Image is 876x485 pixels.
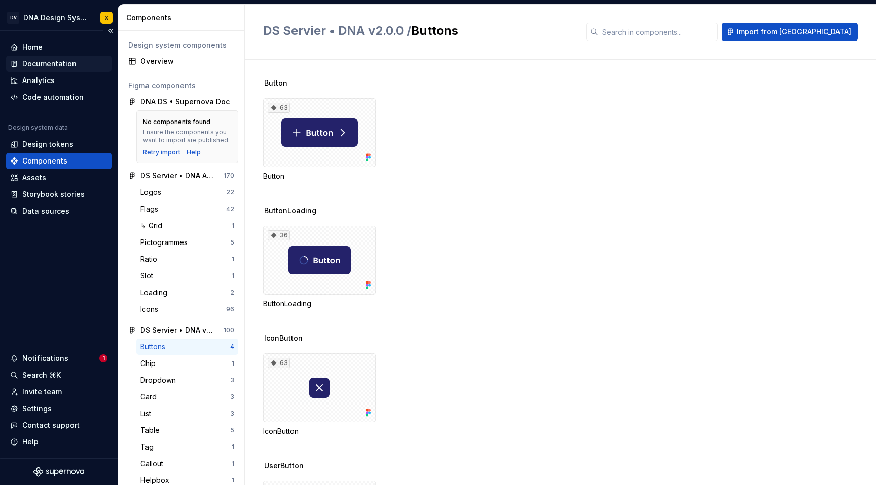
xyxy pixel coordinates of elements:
a: Buttons4 [136,339,238,355]
div: 3 [230,410,234,418]
button: Retry import [143,148,180,156]
a: Settings [6,400,112,417]
div: Icons [140,304,162,314]
div: 170 [224,172,234,180]
div: Logos [140,187,165,197]
div: List [140,409,155,419]
div: 100 [224,326,234,334]
div: DNA DS • Supernova Doc [140,97,230,107]
a: Icons96 [136,301,238,317]
div: 5 [230,426,234,434]
div: Buttons [140,342,169,352]
div: Callout [140,459,167,469]
span: 1 [99,354,107,362]
div: Documentation [22,59,77,69]
div: 1 [232,222,234,230]
div: 63 [268,103,290,113]
div: Components [126,13,240,23]
div: Analytics [22,75,55,86]
a: Ratio1 [136,251,238,267]
div: 4 [230,343,234,351]
div: Slot [140,271,157,281]
div: Chip [140,358,160,369]
button: DVDNA Design SystemX [2,7,116,28]
a: Loading2 [136,285,238,301]
div: Contact support [22,420,80,430]
div: 1 [232,255,234,263]
a: Help [187,148,201,156]
button: Contact support [6,417,112,433]
div: Table [140,425,164,435]
div: Code automation [22,92,84,102]
div: Card [140,392,161,402]
input: Search in components... [598,23,718,41]
div: Button [263,171,376,181]
button: Import from [GEOGRAPHIC_DATA] [722,23,858,41]
a: Storybook stories [6,186,112,203]
a: Analytics [6,72,112,89]
div: Figma components [128,80,234,91]
button: Collapse sidebar [103,24,118,38]
div: Ensure the components you want to import are published. [143,128,232,144]
div: 2 [230,289,234,297]
div: Pictogrammes [140,237,192,248]
button: Notifications1 [6,350,112,367]
a: DS Servier • DNA Assets170 [124,168,238,184]
a: Code automation [6,89,112,105]
a: Table5 [136,422,238,438]
span: UserButton [264,461,304,471]
div: Invite team [22,387,62,397]
a: Chip1 [136,355,238,372]
button: Help [6,434,112,450]
a: Design tokens [6,136,112,152]
div: 1 [232,272,234,280]
div: Assets [22,173,46,183]
div: Flags [140,204,162,214]
div: Dropdown [140,375,180,385]
div: 5 [230,238,234,247]
h2: Buttons [263,23,574,39]
div: Ratio [140,254,161,264]
a: Slot1 [136,268,238,284]
div: No components found [143,118,210,126]
a: Assets [6,170,112,186]
a: Pictogrammes5 [136,234,238,251]
div: Components [22,156,67,166]
span: DS Servier • DNA v2.0.0 / [263,23,411,38]
a: DNA DS • Supernova Doc [124,94,238,110]
div: Data sources [22,206,69,216]
a: Home [6,39,112,55]
span: IconButton [264,333,303,343]
div: DV [7,12,19,24]
div: 63 [268,358,290,368]
div: 96 [226,305,234,313]
div: 1 [232,359,234,368]
div: 36 [268,230,290,240]
a: DS Servier • DNA v2.0.0100 [124,322,238,338]
div: DS Servier • DNA Assets [140,171,216,181]
a: Supernova Logo [33,467,84,477]
div: Loading [140,288,171,298]
a: ↳ Grid1 [136,218,238,234]
div: Help [22,437,39,447]
a: Tag1 [136,439,238,455]
div: 22 [226,188,234,196]
a: Invite team [6,384,112,400]
a: Dropdown3 [136,372,238,388]
div: DS Servier • DNA v2.0.0 [140,325,216,335]
div: 63Button [263,98,376,181]
div: 1 [232,460,234,468]
span: ButtonLoading [264,206,316,216]
a: Logos22 [136,184,238,200]
span: Import from [GEOGRAPHIC_DATA] [737,27,851,37]
div: Settings [22,403,52,414]
div: 36ButtonLoading [263,226,376,309]
a: List3 [136,406,238,422]
div: Tag [140,442,158,452]
a: Overview [124,53,238,69]
a: Documentation [6,56,112,72]
div: 3 [230,376,234,384]
a: Card3 [136,389,238,405]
